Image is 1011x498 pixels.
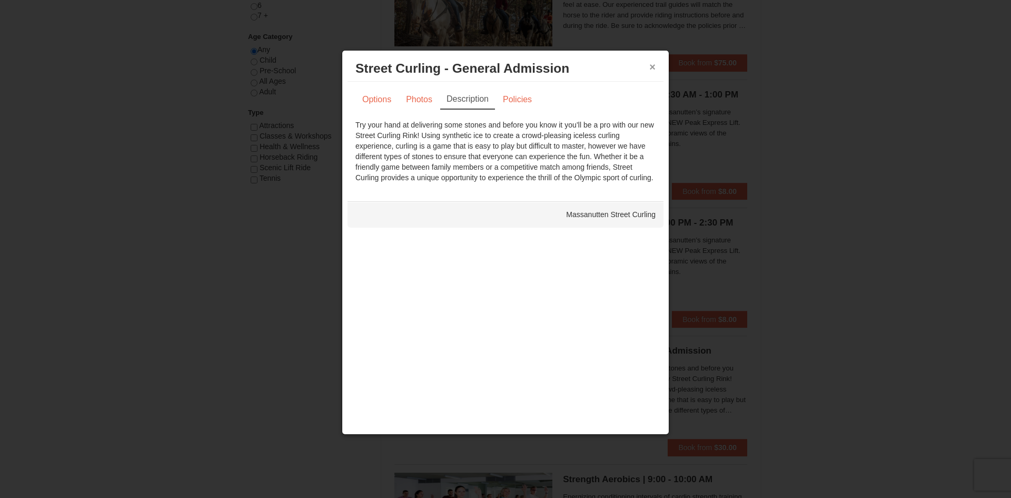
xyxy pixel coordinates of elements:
[355,61,656,76] h3: Street Curling - General Admission
[355,120,656,183] div: Try your hand at delivering some stones and before you know it you’ll be a pro with our new Stree...
[440,90,495,110] a: Description
[399,90,439,110] a: Photos
[355,90,398,110] a: Options
[649,62,656,72] button: ×
[496,90,539,110] a: Policies
[348,201,663,228] div: Massanutten Street Curling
